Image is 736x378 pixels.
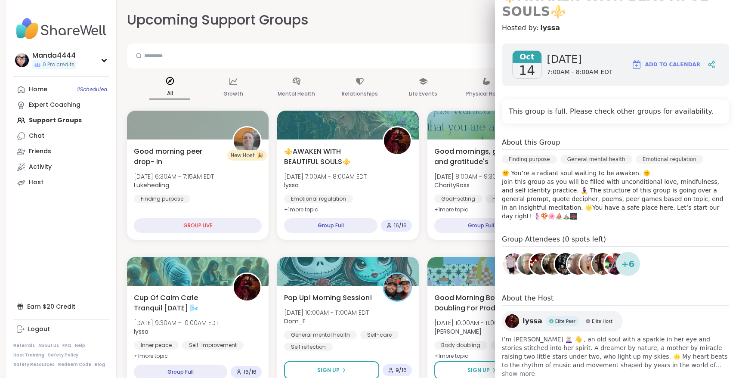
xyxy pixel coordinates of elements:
[622,257,635,270] span: + 6
[434,218,528,233] div: Group Full
[384,127,411,154] img: lyssa
[28,325,50,334] div: Logout
[467,366,490,374] span: Sign Up
[284,218,377,233] div: Group Full
[134,293,223,313] span: Cup Of Calm Cafe Tranquil [DATE] 🌬️
[554,252,578,276] a: mrsperozek43
[540,23,560,33] a: lyssa
[62,343,71,349] a: FAQ
[502,155,557,164] div: Finding purpose
[13,159,109,175] a: Activity
[502,169,729,220] p: 🌞 You’re a radiant soul waiting to be awaken. 🌞 Join this group as you will be filled with uncond...
[360,331,399,339] div: Self-care
[227,150,267,161] div: New Host! 🎉
[502,311,623,332] a: lyssalyssaElite PeerElite PeerElite HostElite Host
[591,252,615,276] a: Suze03
[342,89,378,99] p: Relationships
[502,137,560,148] h4: About this Group
[603,252,628,276] a: Kiernan93
[284,181,299,189] b: lyssa
[530,253,551,275] img: DanielleC
[434,181,470,189] b: CharityRoss
[509,106,722,117] h4: This group is full. Please check other groups for availability.
[127,10,309,30] h2: Upcoming Support Groups
[29,147,51,156] div: Friends
[547,68,613,77] span: 7:00AM - 8:00AM EDT
[95,362,105,368] a: Blog
[29,163,52,171] div: Activity
[513,51,541,63] span: Oct
[223,89,243,99] p: Growth
[244,369,257,375] span: 16 / 16
[13,175,109,190] a: Host
[13,144,109,159] a: Friends
[13,14,109,44] img: ShareWell Nav Logo
[555,318,575,325] span: Elite Peer
[555,253,576,275] img: mrsperozek43
[13,362,55,368] a: Safety Resources
[134,327,148,336] b: lyssa
[547,53,613,66] span: [DATE]
[29,178,43,187] div: Host
[13,128,109,144] a: Chat
[29,101,80,109] div: Expert Coaching
[586,319,590,323] img: Elite Host
[567,253,589,275] img: dodi
[134,181,169,189] b: Lukehealing
[502,23,729,33] h4: Hosted by:
[29,132,44,140] div: Chat
[43,61,74,68] span: 0 Pro credits
[134,319,219,327] span: [DATE] 9:30AM - 10:00AM EDT
[645,61,700,68] span: Add to Calendar
[541,252,565,276] a: AliciaMarie
[566,252,590,276] a: dodi
[38,343,59,349] a: About Us
[434,327,482,336] b: [PERSON_NAME]
[505,314,519,328] img: lyssa
[134,195,190,203] div: Finding purpose
[284,343,333,351] div: Self reflection
[13,97,109,113] a: Expert Coaching
[434,293,523,313] span: Good Morning Body Doubling For Productivity
[434,146,523,167] span: Good mornings, goals and gratitude's
[592,318,612,325] span: Elite Host
[234,274,260,301] img: lyssa
[134,172,214,181] span: [DATE] 6:30AM - 7:15AM EDT
[542,253,564,275] img: AliciaMarie
[502,293,729,306] h4: About the Host
[516,252,540,276] a: Chuck
[434,195,482,203] div: Goal-setting
[502,335,729,369] span: I’m [PERSON_NAME] 🧝🏻‍♀️ 👋 , an old soul with a sparkle in her eye and stories stitched into her s...
[517,253,539,275] img: Chuck
[284,317,306,325] b: Dom_F
[75,343,85,349] a: Help
[605,253,626,275] img: Kiernan93
[636,155,703,164] div: Emotional regulation
[149,88,190,99] p: All
[502,369,729,378] span: show more
[317,366,340,374] span: Sign Up
[13,343,35,349] a: Referrals
[394,222,407,229] span: 16 / 16
[134,146,223,167] span: Good morning peer drop- in
[234,127,260,154] img: Lukehealing
[592,253,614,275] img: Suze03
[284,308,369,317] span: [DATE] 10:00AM - 11:00AM EDT
[134,341,179,350] div: Inner peace
[519,63,535,78] span: 14
[529,252,553,276] a: DanielleC
[182,341,244,350] div: Self-Improvement
[409,89,437,99] p: Life Events
[631,59,642,70] img: ShareWell Logomark
[134,218,262,233] div: GROUP LIVE
[434,341,487,350] div: Body doubling
[13,352,44,358] a: Host Training
[13,82,109,97] a: Home2Scheduled
[29,85,47,94] div: Home
[278,89,315,99] p: Mental Health
[503,253,525,275] img: Recovery
[32,51,76,60] div: Manda4444
[466,89,507,99] p: Physical Health
[434,172,517,181] span: [DATE] 8:00AM - 9:30AM EDT
[15,53,29,67] img: Manda4444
